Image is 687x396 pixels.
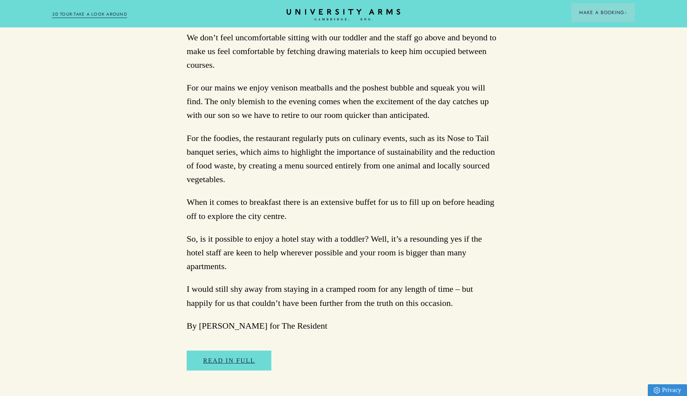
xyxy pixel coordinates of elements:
p: By [PERSON_NAME] for The Resident [187,319,500,333]
p: When it comes to breakfast there is an extensive buffet for us to fill up on before heading off t... [187,195,500,222]
a: Home [287,9,400,21]
p: We don’t feel uncomfortable sitting with our toddler and the staff go above and beyond to make us... [187,31,500,72]
p: For the foodies, the restaurant regularly puts on culinary events, such as its Nose to Tail banqu... [187,131,500,186]
p: So, is it possible to enjoy a hotel stay with a toddler? Well, it’s a resounding yes if the hotel... [187,232,500,273]
img: Privacy [654,387,660,394]
p: For our mains we enjoy venison meatballs and the poshest bubble and squeak you will find. The onl... [187,81,500,122]
span: Make a Booking [579,9,627,16]
img: Arrow icon [624,11,627,14]
a: Read in full [187,351,271,371]
p: I would still shy away from staying in a cramped room for any length of time – but happily for us... [187,282,500,309]
a: Privacy [648,384,687,396]
a: 3D TOUR:TAKE A LOOK AROUND [52,11,127,18]
button: Make a BookingArrow icon [571,3,635,22]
